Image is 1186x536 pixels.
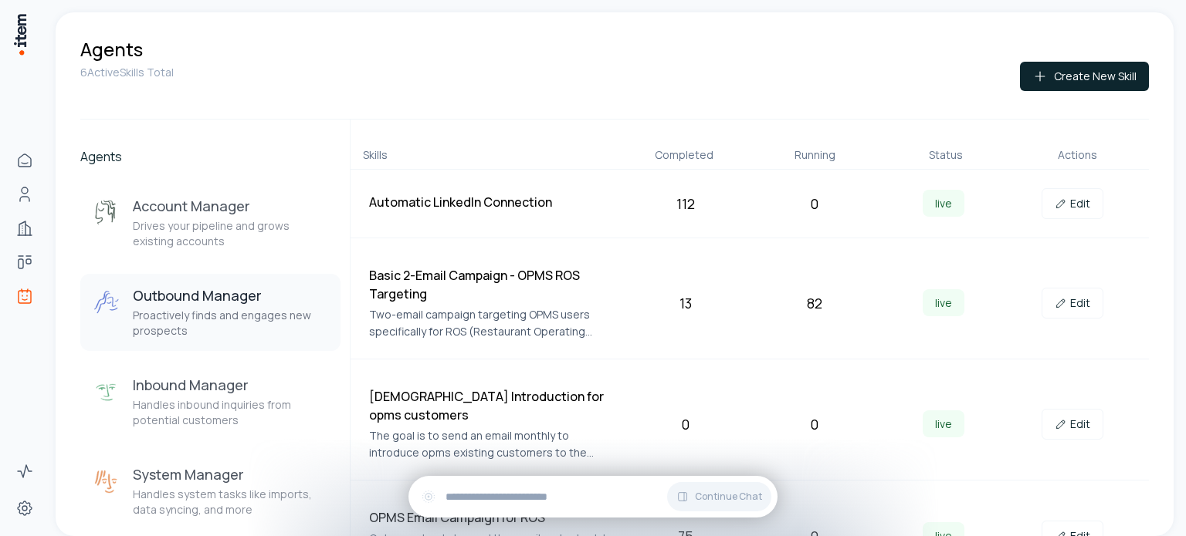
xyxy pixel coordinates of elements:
a: Activity [9,456,40,487]
a: Deals [9,247,40,278]
span: live [923,289,964,316]
h3: Account Manager [133,197,328,215]
a: Home [9,145,40,176]
h1: Agents [80,37,143,62]
div: 0 [756,193,873,214]
a: People [9,179,40,210]
span: Continue Chat [695,490,762,503]
div: 13 [627,292,744,314]
button: System ManagerSystem ManagerHandles system tasks like imports, data syncing, and more [80,453,341,530]
div: Status [887,147,1006,163]
span: live [923,410,964,437]
h4: Basic 2-Email Campaign - OPMS ROS Targeting [369,266,615,303]
button: Create New Skill [1020,62,1149,91]
p: 6 Active Skills Total [80,65,174,80]
div: 82 [756,292,873,314]
h4: OPMS Email Campaign for ROS [369,508,615,527]
div: 0 [756,413,873,435]
a: Edit [1042,188,1103,219]
button: Outbound ManagerOutbound ManagerProactively finds and engages new prospects [80,274,341,351]
h2: Agents [80,147,341,166]
button: Inbound ManagerInbound ManagerHandles inbound inquiries from potential customers [80,363,341,440]
img: Account Manager [93,200,120,228]
p: Drives your pipeline and grows existing accounts [133,218,328,249]
a: Companies [9,213,40,244]
button: Continue Chat [667,482,771,511]
a: Settings [9,493,40,524]
h3: System Manager [133,465,328,484]
div: Running [756,147,875,163]
span: live [923,190,964,217]
h4: [DEMOGRAPHIC_DATA] Introduction for opms customers [369,387,615,424]
div: Actions [1018,147,1137,163]
a: Agents [9,281,40,312]
a: Edit [1042,288,1103,319]
div: Continue Chat [408,476,778,517]
p: Proactively finds and engages new prospects [133,308,328,339]
a: Edit [1042,409,1103,440]
div: 0 [627,413,744,435]
h4: Automatic LinkedIn Connection [369,193,615,211]
img: System Manager [93,468,120,496]
div: 112 [627,193,744,214]
img: Inbound Manager [93,379,120,406]
p: Handles inbound inquiries from potential customers [133,397,328,428]
h3: Inbound Manager [133,376,328,394]
div: Completed [625,147,744,163]
p: Handles system tasks like imports, data syncing, and more [133,487,328,517]
div: Skills [363,147,612,163]
h3: Outbound Manager [133,286,328,305]
p: The goal is to send an email monthly to introduce opms existing customers to the ease of use with... [369,427,615,461]
p: Two-email campaign targeting OPMS users specifically for ROS (Restaurant Operating System). Email... [369,306,615,340]
img: Outbound Manager [93,289,120,317]
img: Item Brain Logo [12,12,28,56]
button: Account ManagerAccount ManagerDrives your pipeline and grows existing accounts [80,184,341,261]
